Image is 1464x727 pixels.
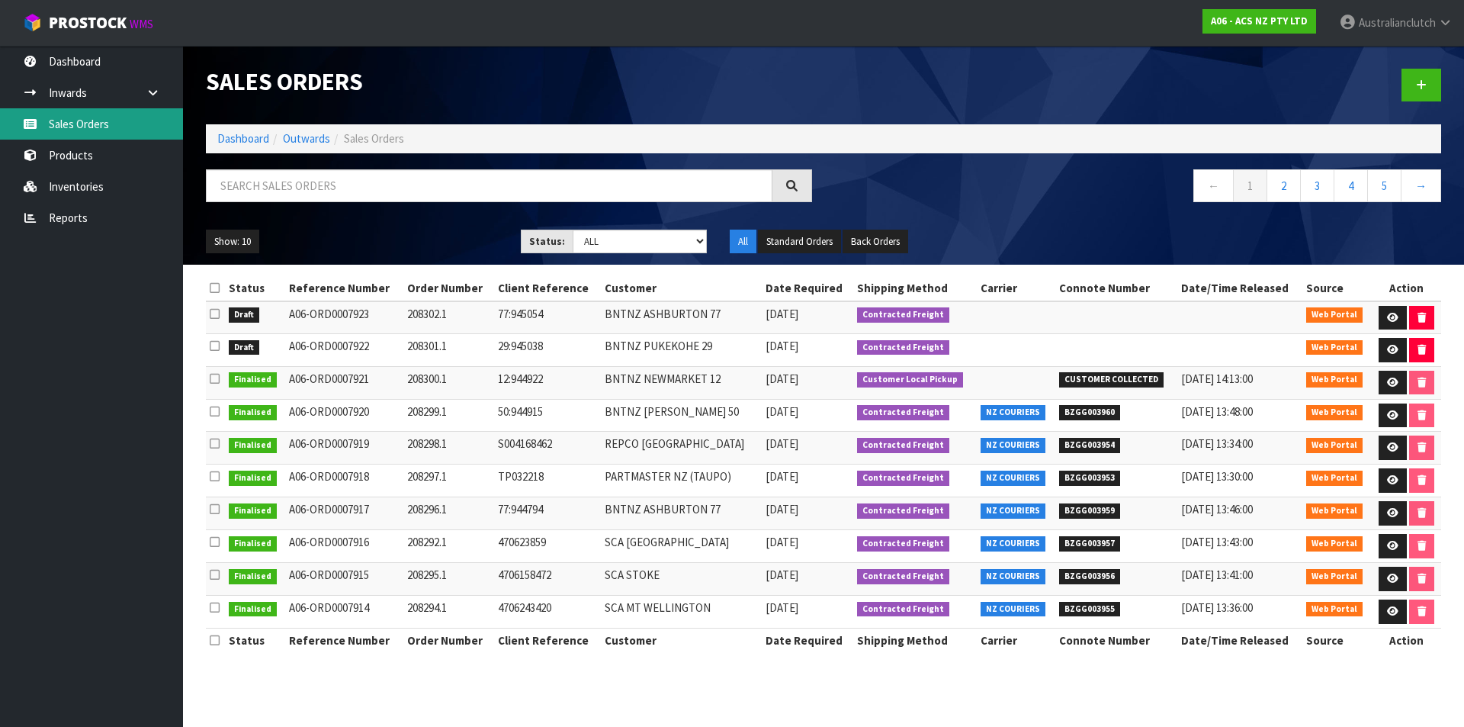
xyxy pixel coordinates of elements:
td: 4706243420 [494,596,602,629]
span: [DATE] 14:13:00 [1181,372,1253,386]
td: A06-ORD0007922 [285,334,403,367]
span: Web Portal [1306,372,1363,388]
td: 208298.1 [403,432,494,465]
td: 208302.1 [403,301,494,334]
td: A06-ORD0007917 [285,497,403,530]
a: 2 [1267,169,1301,202]
span: BZGG003956 [1059,569,1120,584]
span: Web Portal [1306,503,1363,519]
td: BNTNZ NEWMARKET 12 [601,366,761,399]
span: Web Portal [1306,438,1363,453]
span: Draft [229,340,259,355]
td: 50:944915 [494,399,602,432]
img: cube-alt.png [23,13,42,32]
td: SCA [GEOGRAPHIC_DATA] [601,530,761,563]
th: Order Number [403,628,494,652]
td: A06-ORD0007920 [285,399,403,432]
td: 470623859 [494,530,602,563]
td: 208300.1 [403,366,494,399]
button: Standard Orders [758,230,841,254]
td: A06-ORD0007919 [285,432,403,465]
td: 29:945038 [494,334,602,367]
small: WMS [130,17,153,31]
td: PARTMASTER NZ (TAUPO) [601,465,761,497]
td: BNTNZ ASHBURTON 77 [601,497,761,530]
span: NZ COURIERS [981,438,1045,453]
span: BZGG003957 [1059,536,1120,552]
span: [DATE] [766,535,798,549]
span: Web Portal [1306,405,1363,420]
td: A06-ORD0007923 [285,301,403,334]
span: BZGG003960 [1059,405,1120,420]
span: Sales Orders [344,131,404,146]
a: 1 [1233,169,1267,202]
td: 77:944794 [494,497,602,530]
span: [DATE] 13:34:00 [1181,436,1253,451]
span: Contracted Freight [857,405,949,420]
span: [DATE] [766,372,798,386]
th: Date Required [762,276,854,301]
th: Source [1302,276,1372,301]
span: [DATE] 13:41:00 [1181,568,1253,582]
span: CUSTOMER COLLECTED [1059,372,1164,388]
strong: A06 - ACS NZ PTY LTD [1211,14,1308,27]
td: 77:945054 [494,301,602,334]
button: All [730,230,756,254]
span: Contracted Freight [857,438,949,453]
span: Finalised [229,503,277,519]
td: BNTNZ ASHBURTON 77 [601,301,761,334]
span: BZGG003953 [1059,471,1120,486]
span: Contracted Freight [857,307,949,323]
td: 4706158472 [494,563,602,596]
span: [DATE] [766,600,798,615]
th: Date Required [762,628,854,652]
span: Web Portal [1306,307,1363,323]
span: Finalised [229,536,277,552]
span: BZGG003959 [1059,503,1120,519]
th: Shipping Method [853,628,977,652]
td: A06-ORD0007915 [285,563,403,596]
th: Reference Number [285,276,403,301]
span: [DATE] [766,436,798,451]
a: Outwards [283,131,330,146]
td: BNTNZ PUKEKOHE 29 [601,334,761,367]
span: BZGG003954 [1059,438,1120,453]
a: 3 [1300,169,1334,202]
span: [DATE] 13:46:00 [1181,502,1253,516]
span: Contracted Freight [857,340,949,355]
a: Dashboard [217,131,269,146]
td: A06-ORD0007918 [285,465,403,497]
span: Contracted Freight [857,602,949,617]
th: Date/Time Released [1177,276,1303,301]
th: Shipping Method [853,276,977,301]
th: Carrier [977,628,1055,652]
span: Web Portal [1306,471,1363,486]
th: Source [1302,628,1372,652]
td: A06-ORD0007916 [285,530,403,563]
td: 208296.1 [403,497,494,530]
span: Finalised [229,471,277,486]
span: NZ COURIERS [981,405,1045,420]
td: REPCO [GEOGRAPHIC_DATA] [601,432,761,465]
td: TP032218 [494,465,602,497]
td: S004168462 [494,432,602,465]
span: [DATE] [766,502,798,516]
th: Action [1372,276,1441,301]
span: [DATE] [766,404,798,419]
span: Contracted Freight [857,503,949,519]
td: 208292.1 [403,530,494,563]
th: Reference Number [285,628,403,652]
td: A06-ORD0007914 [285,596,403,629]
span: [DATE] [766,307,798,321]
span: Web Portal [1306,536,1363,552]
th: Action [1372,628,1441,652]
span: NZ COURIERS [981,503,1045,519]
span: Finalised [229,569,277,584]
a: 5 [1367,169,1401,202]
span: Finalised [229,602,277,617]
span: Finalised [229,438,277,453]
a: → [1401,169,1441,202]
td: 208297.1 [403,465,494,497]
td: SCA MT WELLINGTON [601,596,761,629]
span: Web Portal [1306,340,1363,355]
